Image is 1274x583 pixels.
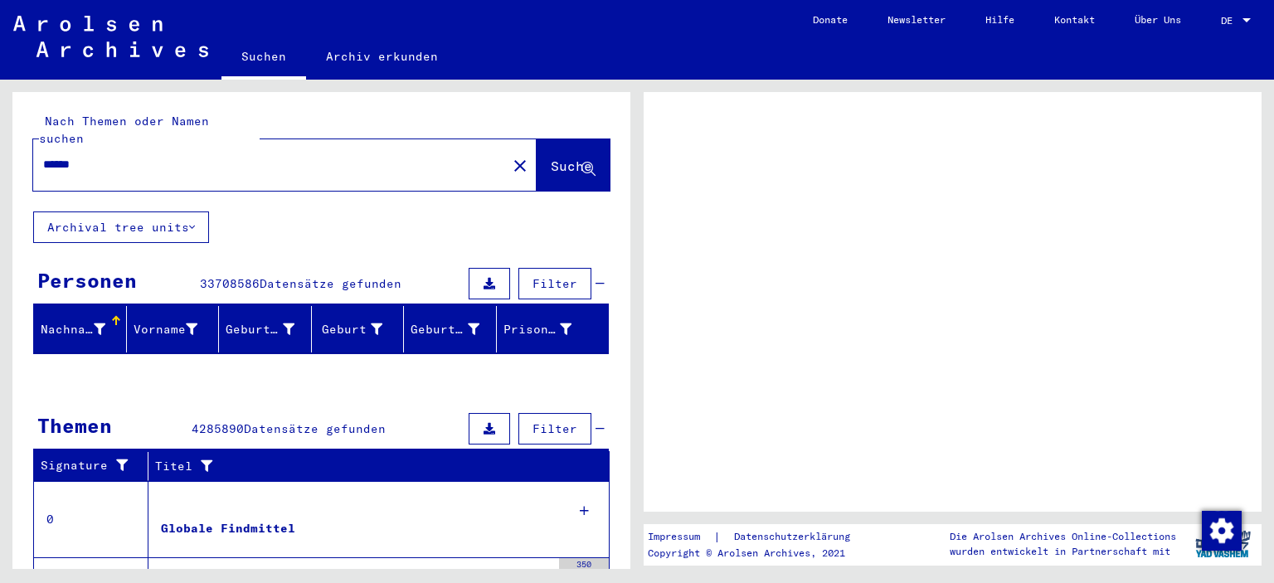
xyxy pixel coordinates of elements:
div: Globale Findmittel [161,520,295,537]
span: Datensätze gefunden [260,276,401,291]
div: Geburtsdatum [411,316,500,343]
mat-header-cell: Geburtsname [219,306,312,352]
p: Die Arolsen Archives Online-Collections [950,529,1176,544]
td: 0 [34,481,148,557]
div: Personen [37,265,137,295]
img: Zustimmung ändern [1202,511,1242,551]
mat-header-cell: Vorname [127,306,220,352]
img: Arolsen_neg.svg [13,16,208,57]
div: Titel [155,458,576,475]
p: wurden entwickelt in Partnerschaft mit [950,544,1176,559]
button: Suche [537,139,610,191]
button: Clear [503,148,537,182]
div: Geburtsdatum [411,321,479,338]
div: Titel [155,453,593,479]
a: Impressum [648,528,713,546]
a: Archiv erkunden [306,36,458,76]
mat-icon: close [510,156,530,176]
div: Geburtsname [226,316,315,343]
img: yv_logo.png [1192,523,1254,565]
span: Datensätze gefunden [244,421,386,436]
span: Suche [551,158,592,174]
button: Filter [518,413,591,445]
mat-header-cell: Geburtsdatum [404,306,497,352]
div: Geburtsname [226,321,294,338]
div: Signature [41,457,135,474]
a: Suchen [221,36,306,80]
a: Datenschutzerklärung [721,528,870,546]
button: Filter [518,268,591,299]
div: Geburt‏ [318,316,404,343]
div: Vorname [134,321,198,338]
div: 350 [559,558,609,575]
div: Prisoner # [503,316,593,343]
span: 4285890 [192,421,244,436]
div: Vorname [134,316,219,343]
mat-label: Nach Themen oder Namen suchen [39,114,209,146]
div: Themen [37,411,112,440]
span: 33708586 [200,276,260,291]
div: Prisoner # [503,321,572,338]
span: Filter [532,421,577,436]
div: Nachname [41,321,105,338]
button: Archival tree units [33,211,209,243]
mat-header-cell: Prisoner # [497,306,609,352]
span: DE [1221,15,1239,27]
span: Filter [532,276,577,291]
p: Copyright © Arolsen Archives, 2021 [648,546,870,561]
mat-header-cell: Nachname [34,306,127,352]
div: Geburt‏ [318,321,383,338]
div: Zustimmung ändern [1201,510,1241,550]
div: | [648,528,870,546]
div: Signature [41,453,152,479]
div: Nachname [41,316,126,343]
mat-header-cell: Geburt‏ [312,306,405,352]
